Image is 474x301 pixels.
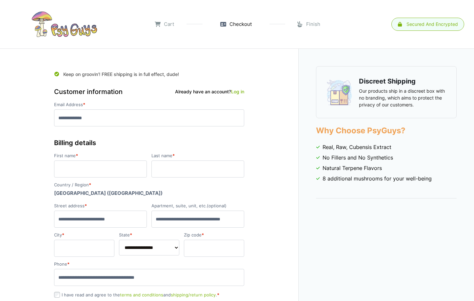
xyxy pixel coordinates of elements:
input: I have read and agree to theterms and conditionsandshipping/return policy.* [54,292,60,298]
label: Country / Region [54,183,244,187]
a: shipping/return policy [171,292,216,297]
a: Cart [155,21,174,28]
strong: [GEOGRAPHIC_DATA] ([GEOGRAPHIC_DATA]) [54,190,163,196]
span: No Fillers and No Synthetics [323,154,393,161]
span: 8 additional mushrooms for your well-being [323,175,432,182]
abbr: required [85,203,87,208]
p: Our products ship in a discreet box with no branding, which aims to protect the privacy of our cu... [359,87,446,108]
span: Checkout [229,21,252,28]
strong: Discreet Shipping [359,77,416,85]
abbr: required [89,182,91,187]
span: Natural Terpene Flavors [323,164,382,172]
strong: Why Choose PsyGuys? [316,126,405,135]
label: Zip code [184,233,244,237]
a: Log in [231,89,244,94]
label: State [119,233,179,237]
abbr: required [83,102,85,107]
span: Finish [306,21,320,28]
abbr: required [217,292,219,297]
label: Apartment, suite, unit, etc. [151,204,244,208]
label: Email Address [54,103,244,107]
label: Last name [151,154,244,158]
abbr: required [62,232,64,237]
label: I have read and agree to the and . [54,292,219,297]
label: Phone [54,262,244,266]
abbr: required [67,261,69,267]
span: (optional) [207,203,227,208]
abbr: required [172,153,175,158]
label: Street address [54,204,147,208]
h3: Billing details [54,138,244,148]
div: Already have an account? [175,88,244,95]
a: Secured and encrypted [391,18,464,31]
div: Secured and encrypted [406,22,458,27]
abbr: required [130,232,132,237]
div: Keep on groovin’! FREE shipping is in full effect, dude! [54,66,244,80]
a: terms and conditions [120,292,163,297]
label: First name [54,154,147,158]
label: City [54,233,114,237]
abbr: required [202,232,204,237]
span: Real, Raw, Cubensis Extract [323,143,391,151]
abbr: required [76,153,78,158]
h3: Customer information [54,87,244,97]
